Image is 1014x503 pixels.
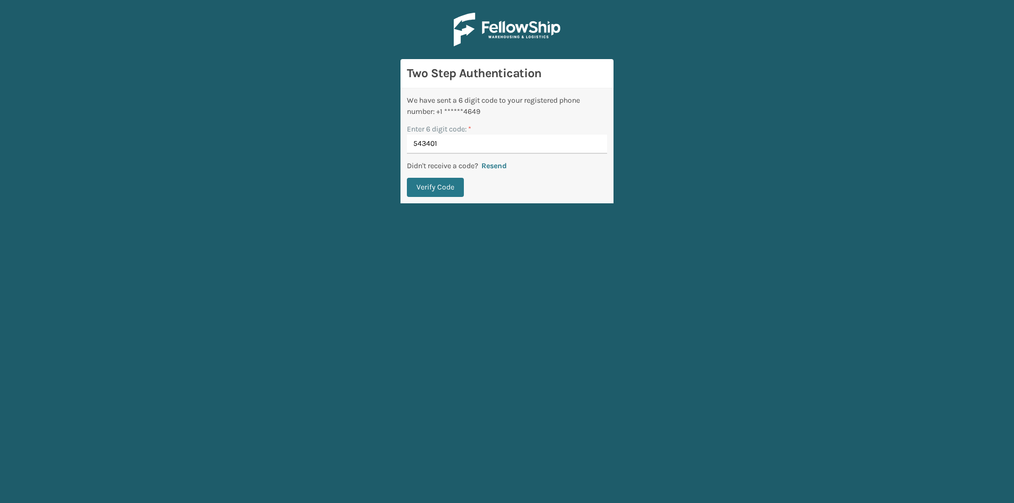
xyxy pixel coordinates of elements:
div: We have sent a 6 digit code to your registered phone number: +1 ******4649 [407,95,607,117]
h3: Two Step Authentication [407,65,607,81]
p: Didn't receive a code? [407,160,478,171]
img: Logo [454,13,560,46]
button: Verify Code [407,178,464,197]
label: Enter 6 digit code: [407,123,471,135]
button: Resend [478,161,510,171]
